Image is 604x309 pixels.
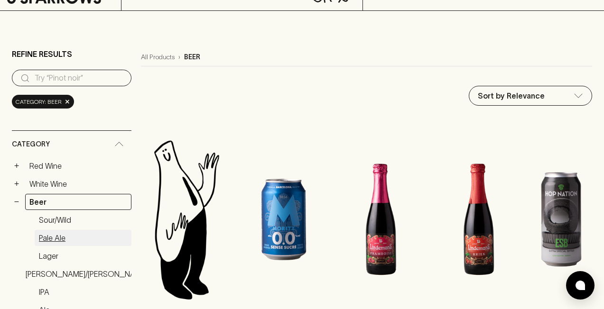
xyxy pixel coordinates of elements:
a: [PERSON_NAME]/[PERSON_NAME] [21,266,152,282]
button: + [12,161,21,171]
img: Lindemans Framboise 250ml (bottle) [335,136,427,302]
a: Pale Ale [35,230,131,246]
div: Category [12,131,131,158]
a: IPA [35,284,131,300]
span: Category [12,138,50,150]
span: Category: beer [16,97,62,107]
img: Moritz 0.0 Non Alc 330ml (can) [242,136,325,302]
img: Hop Nation ESB 440ml [530,136,592,302]
input: Try “Pinot noir” [35,71,124,86]
p: Sort by Relevance [478,90,545,101]
img: bubble-icon [576,281,585,290]
button: − [12,197,21,207]
a: Red Wine [25,158,131,174]
p: › [178,52,180,62]
button: + [12,179,21,189]
a: White Wine [25,176,131,192]
p: beer [184,52,200,62]
div: Sort by Relevance [469,86,592,105]
a: Beer [25,194,131,210]
img: Lindemans Kriek 250ml (bottle) [436,136,521,302]
a: All Products [141,52,175,62]
span: × [65,97,70,107]
img: Blackhearts & Sparrows Man [141,136,232,302]
a: Lager [35,248,131,264]
p: Refine Results [12,48,72,60]
a: Sour/Wild [35,212,131,228]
